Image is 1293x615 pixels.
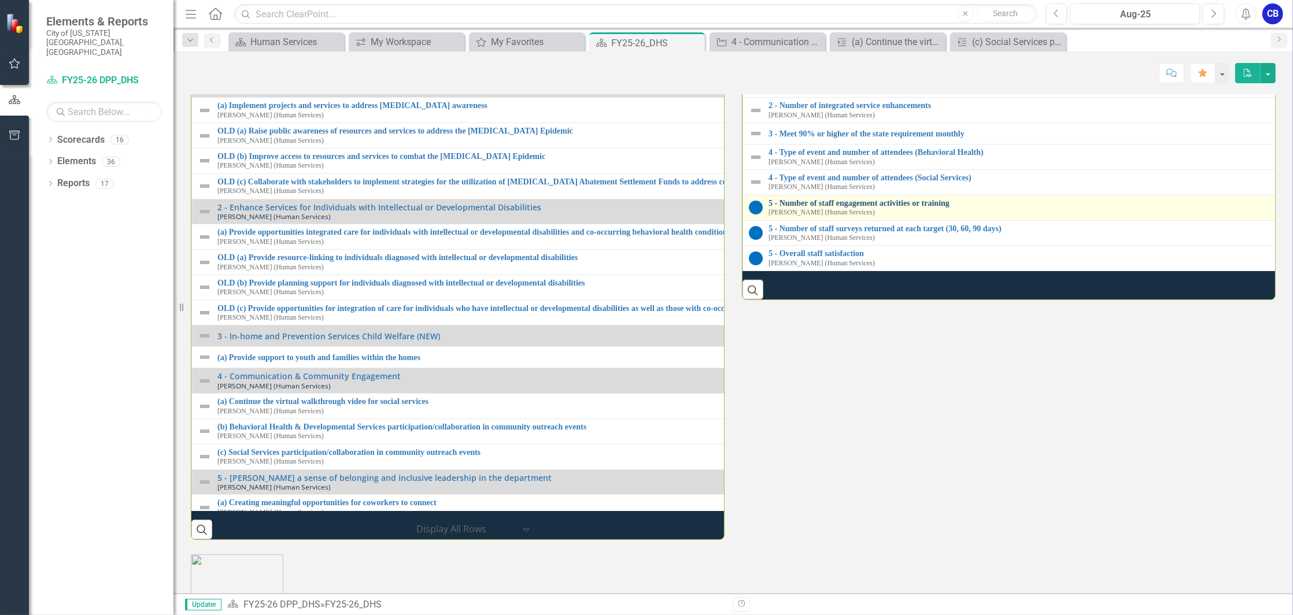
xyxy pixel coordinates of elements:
td: Double-Click to Edit Right Click for Context Menu [192,325,1272,347]
img: Not Defined [198,374,212,388]
small: [PERSON_NAME] (Human Services) [769,183,875,191]
td: Double-Click to Edit Right Click for Context Menu [192,444,1272,469]
small: [PERSON_NAME] (Human Services) [217,187,324,195]
small: [PERSON_NAME] (Human Services) [769,158,875,166]
small: City of [US_STATE][GEOGRAPHIC_DATA], [GEOGRAPHIC_DATA] [46,28,162,57]
div: 4 - Communication & Community Engagement [732,35,822,49]
small: [PERSON_NAME] (Human Services) [217,407,324,415]
a: (b) Behavioral Health & Developmental Services participation/collaboration in community outreach ... [217,423,1265,431]
td: Double-Click to Edit Right Click for Context Menu [192,123,1272,149]
img: Not Defined [198,399,212,413]
td: Double-Click to Edit Right Click for Context Menu [192,173,1272,199]
a: (a) Continue the virtual walkthrough video for social services [217,397,1265,406]
div: FY25-26_DHS [325,599,382,610]
img: No Target Established [749,251,763,265]
a: Elements [57,155,96,168]
small: [PERSON_NAME] (Human Services) [217,288,324,296]
small: [PERSON_NAME] (Human Services) [217,382,331,390]
img: Not Defined [198,424,212,438]
td: Double-Click to Edit Right Click for Context Menu [192,300,1272,325]
img: Not Defined [198,205,212,218]
a: OLD (c) Provide opportunities for integration of care for individuals who have intellectual or de... [217,304,1265,313]
img: Not Defined [198,350,212,364]
span: Search [993,9,1018,18]
small: [PERSON_NAME] (Human Services) [217,314,324,321]
img: Not Defined [198,255,212,269]
img: Not Defined [198,154,212,168]
small: [PERSON_NAME] (Human Services) [217,509,324,516]
input: Search Below... [46,102,162,122]
img: Not Defined [198,450,212,464]
a: Human Services [231,35,341,49]
span: Elements & Reports [46,14,162,28]
div: FY25-26_DHS [611,36,702,50]
div: 36 [102,157,120,166]
a: (a) Creating meaningful opportunities for coworkers to connect [217,498,1265,507]
td: Double-Click to Edit Right Click for Context Menu [192,148,1272,173]
a: OLD (a) Raise public awareness of resources and services to address the [MEDICAL_DATA] Epidemic [217,127,1265,135]
a: Reports [57,177,90,190]
small: [PERSON_NAME] (Human Services) [769,112,875,119]
td: Double-Click to Edit Right Click for Context Menu [192,199,1272,224]
small: [PERSON_NAME] (Human Services) [217,483,331,491]
small: [PERSON_NAME] (Human Services) [217,112,324,119]
a: 4 - Communication & Community Engagement [217,372,1265,380]
a: 2 - Enhance Services for Individuals with Intellectual or Developmental Disabilities [217,203,1265,212]
a: Scorecards [57,134,105,147]
small: [PERSON_NAME] (Human Services) [217,162,324,169]
a: (c) Social Services participation/collaboration in community outreach events [217,448,1265,457]
img: Not Defined [198,103,212,117]
a: FY25-26 DPP_DHS [243,599,320,610]
a: 5 - [PERSON_NAME] a sense of belonging and inclusive leadership in the department [217,473,1265,482]
td: Double-Click to Edit Right Click for Context Menu [192,98,1272,123]
div: My Favorites [491,35,582,49]
a: (a) Provide support to youth and families within the homes [217,353,1265,362]
td: Double-Click to Edit Right Click for Context Menu [192,419,1272,444]
img: Not Defined [198,129,212,143]
img: Not Defined [749,175,763,189]
small: [PERSON_NAME] (Human Services) [769,260,875,267]
td: Double-Click to Edit Right Click for Context Menu [192,495,1272,520]
td: Double-Click to Edit Right Click for Context Menu [192,347,1272,368]
td: Double-Click to Edit Right Click for Context Menu [192,368,1272,394]
small: [PERSON_NAME] (Human Services) [769,234,875,242]
img: Not Defined [198,475,212,489]
small: [PERSON_NAME] (Human Services) [217,238,324,246]
a: 4 - Communication & Community Engagement [712,35,822,49]
img: No Target Established [749,226,763,240]
td: Double-Click to Edit Right Click for Context Menu [192,275,1272,300]
div: 16 [110,135,129,145]
a: OLD (a) Provide resource-linking to individuals diagnosed with intellectual or developmental disa... [217,253,1265,262]
a: (a) Continue the virtual walkthrough video for social services [833,35,943,49]
div: 17 [95,179,114,188]
img: Not Defined [749,150,763,164]
a: OLD (c) Collaborate with stakeholders to implement strategies for the utilization of [MEDICAL_DAT... [217,177,1265,186]
div: » [227,598,725,612]
small: [PERSON_NAME] (Human Services) [217,137,324,145]
a: 3 - In-home and Prevention Services Child Welfare (NEW) [217,332,1265,340]
div: My Workspace [371,35,461,49]
small: [PERSON_NAME] (Human Services) [217,213,331,220]
a: OLD (b) Provide planning support for individuals diagnosed with intellectual or developmental dis... [217,279,1265,287]
div: Aug-25 [1074,8,1196,21]
div: Human Services [250,35,341,49]
img: Not Defined [749,103,763,117]
img: Not Defined [198,179,212,193]
td: Double-Click to Edit Right Click for Context Menu [192,394,1272,419]
img: Not Defined [198,306,212,320]
img: ClearPoint Strategy [5,13,26,34]
img: Not Defined [749,127,763,140]
a: FY25-26 DPP_DHS [46,74,162,87]
td: Double-Click to Edit Right Click for Context Menu [192,250,1272,275]
a: (c) Social Services participation/collaboration in community outreach events [953,35,1063,49]
div: (c) Social Services participation/collaboration in community outreach events [972,35,1063,49]
div: CB [1262,3,1283,24]
small: [PERSON_NAME] (Human Services) [217,264,324,271]
span: Updater [185,599,221,610]
small: [PERSON_NAME] (Human Services) [769,209,875,216]
button: Search [977,6,1035,22]
img: No Target Established [749,201,763,214]
a: (a) Implement projects and services to address [MEDICAL_DATA] awareness [217,101,1265,110]
img: Not Defined [198,501,212,514]
img: Not Defined [198,230,212,244]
